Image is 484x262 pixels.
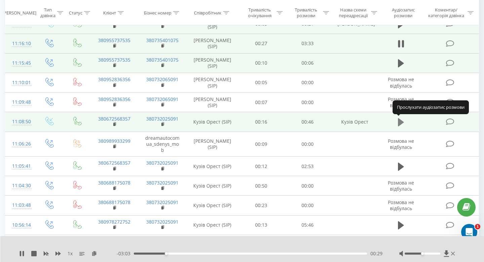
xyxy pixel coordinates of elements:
td: Кузів Орест (SIP) [187,157,238,176]
td: 00:50 [238,176,285,196]
div: 11:03:48 [12,199,28,212]
div: 11:15:45 [12,57,28,70]
span: 1 x [68,250,73,257]
a: 380735401075 [146,37,178,43]
td: 02:53 [284,157,331,176]
div: 11:16:10 [12,37,28,50]
div: 11:10:01 [12,76,28,89]
td: [PERSON_NAME] (SIP) [187,73,238,92]
div: Тип дзвінка [40,7,55,19]
td: 00:09 [238,132,285,157]
a: 380989933299 [98,138,130,144]
a: 380688175078 [98,199,130,205]
td: Кузів Орест [331,112,379,132]
a: 380978272752 [98,219,130,225]
span: Розмова не відбулась [388,76,414,89]
a: 380952836356 [98,76,130,83]
td: Кузів Орест (SIP) [187,112,238,132]
td: 00:00 [284,196,331,215]
a: 380672568357 [98,116,130,122]
iframe: Intercom live chat [461,224,477,240]
span: Розмова не відбулась [388,179,414,192]
td: Кузів Орест (SIP) [187,176,238,196]
td: 05:46 [284,215,331,235]
a: 380672568357 [98,160,130,166]
td: 00:06 [284,53,331,73]
div: Прослухати аудіозапис розмови [393,100,469,114]
span: Розмова не відбулась [388,199,414,211]
span: Розмова не відбулась [388,138,414,150]
a: 380732025091 [146,219,178,225]
span: 00:29 [370,250,382,257]
td: 00:27 [238,34,285,53]
a: 380732025091 [146,199,178,205]
div: 11:06:26 [12,137,28,151]
td: 03:33 [284,34,331,53]
a: 380732065091 [146,96,178,102]
td: 00:12 [238,157,285,176]
div: Тривалість очікування [244,7,275,19]
td: 00:00 [284,73,331,92]
div: Тривалість розмови [290,7,321,19]
div: 11:09:48 [12,96,28,109]
div: Коментар/категорія дзвінка [427,7,466,19]
td: 00:00 [284,132,331,157]
div: 11:08:50 [12,115,28,128]
div: Аудіозапис розмови [385,7,421,19]
a: 380732025091 [146,179,178,186]
a: 380952836356 [98,96,130,102]
span: Розмова не відбулась [388,96,414,108]
span: - 03:03 [117,250,134,257]
a: 380955737535 [98,37,130,43]
div: Назва схеми переадресації [337,7,369,19]
div: Accessibility label [421,252,424,255]
td: 00:00 [284,235,331,254]
td: [PERSON_NAME] (SIP) [187,53,238,73]
td: 00:13 [238,215,285,235]
td: 00:23 [238,196,285,215]
td: [PERSON_NAME] (SIP) [187,93,238,112]
div: [PERSON_NAME] [2,10,36,15]
td: 00:45 [238,235,285,254]
td: dreamautocomua_sdenys_mob [138,132,187,157]
td: 00:46 [284,112,331,132]
td: Кузів Орест (SIP) [187,215,238,235]
td: 00:07 [238,93,285,112]
td: [PERSON_NAME] (SIP) [187,34,238,53]
a: 380735401075 [146,57,178,63]
div: Співробітник [194,10,221,15]
td: 00:00 [284,93,331,112]
td: 00:10 [238,53,285,73]
div: 10:56:14 [12,219,28,232]
td: Кузів Орест (SIP) [187,235,238,254]
div: 11:05:41 [12,160,28,173]
div: Клієнт [103,10,116,15]
td: [PERSON_NAME] (SIP) [187,132,238,157]
a: 380955737535 [98,57,130,63]
div: 11:04:30 [12,179,28,192]
a: 380688175078 [98,179,130,186]
a: 380732025091 [146,160,178,166]
span: 1 [475,224,480,229]
td: Кузів Орест (SIP) [187,196,238,215]
td: 00:00 [284,176,331,196]
td: 00:16 [238,112,285,132]
div: Accessibility label [165,252,168,255]
a: 380732025091 [146,116,178,122]
div: Статус [69,10,82,15]
td: 00:05 [238,73,285,92]
a: 380732065091 [146,76,178,83]
div: Бізнес номер [144,10,171,15]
